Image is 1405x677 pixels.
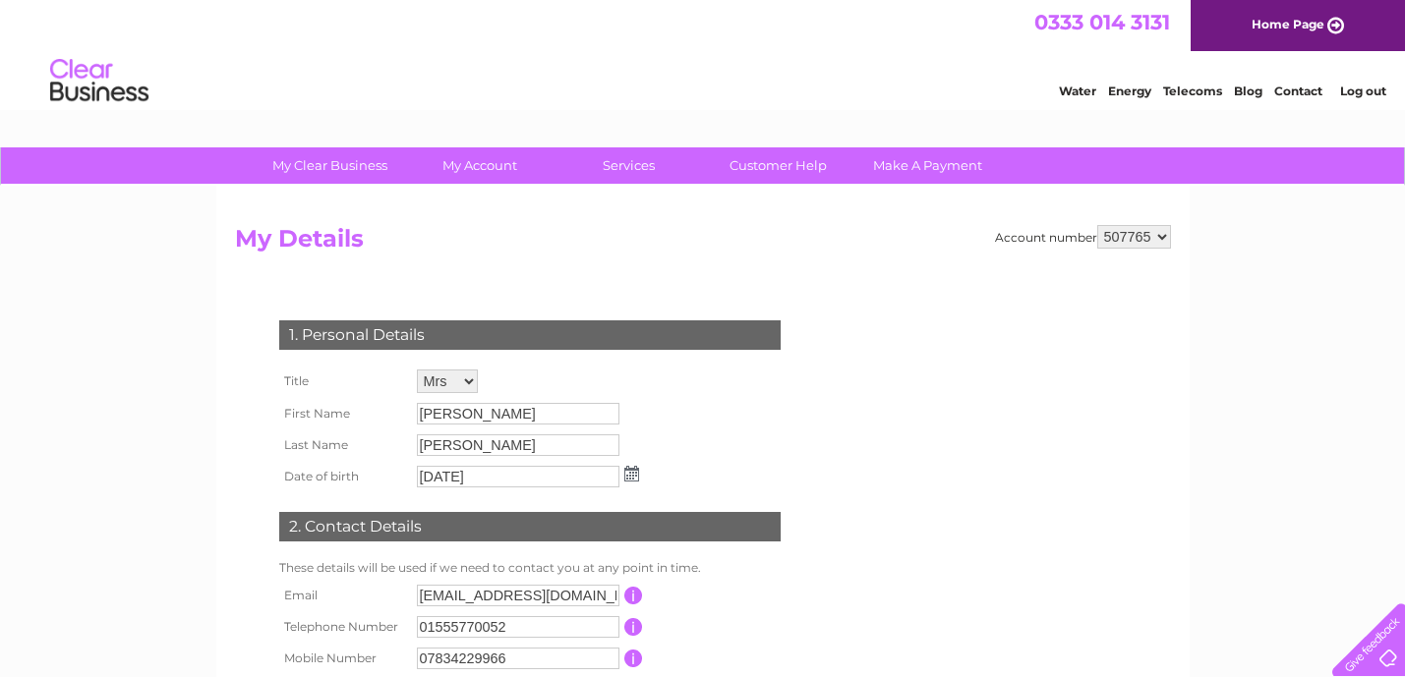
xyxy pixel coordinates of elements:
a: My Account [398,147,560,184]
a: Telecoms [1163,84,1222,98]
a: Customer Help [697,147,859,184]
input: Information [624,587,643,604]
input: Information [624,649,643,667]
th: Date of birth [274,461,412,492]
div: Account number [995,225,1171,249]
a: Services [548,147,710,184]
a: My Clear Business [249,147,411,184]
th: First Name [274,398,412,429]
a: Energy [1108,84,1151,98]
div: Clear Business is a trading name of Verastar Limited (registered in [GEOGRAPHIC_DATA] No. 3667643... [239,11,1168,95]
a: Log out [1340,84,1386,98]
div: 2. Contact Details [279,512,781,541]
a: Contact [1274,84,1322,98]
input: Information [624,618,643,636]
a: Make A Payment [847,147,1009,184]
img: logo.png [49,51,149,111]
th: Title [274,365,412,398]
h2: My Details [235,225,1171,262]
img: ... [624,466,639,481]
th: Mobile Number [274,643,412,674]
th: Telephone Number [274,611,412,643]
div: 1. Personal Details [279,320,781,350]
a: Water [1059,84,1096,98]
a: 0333 014 3131 [1034,10,1170,34]
td: These details will be used if we need to contact you at any point in time. [274,556,786,580]
th: Email [274,580,412,611]
th: Last Name [274,429,412,461]
a: Blog [1234,84,1262,98]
